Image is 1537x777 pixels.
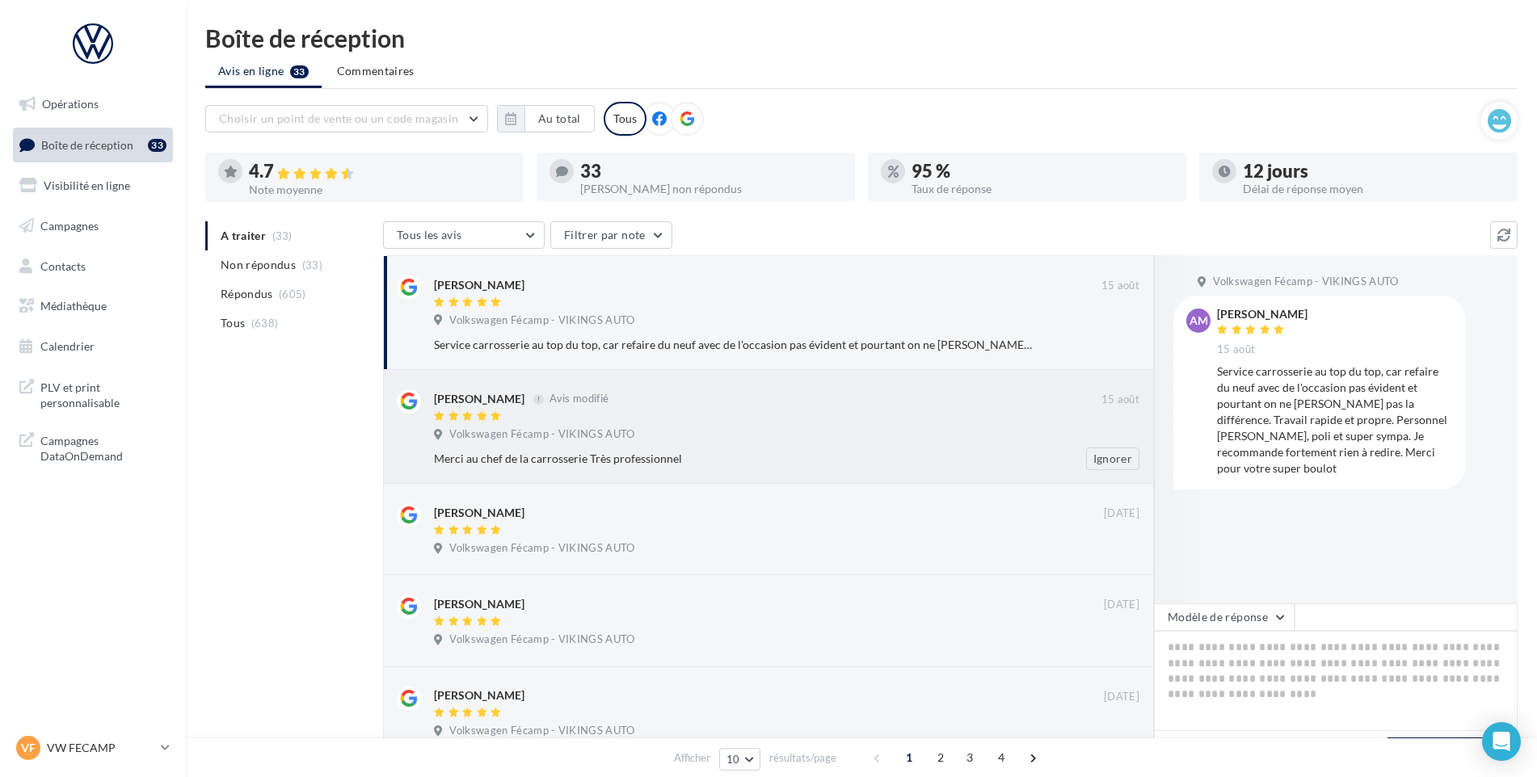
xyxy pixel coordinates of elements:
div: 33 [580,162,842,180]
div: [PERSON_NAME] [434,277,524,293]
div: 4.7 [249,162,511,181]
a: Contacts [10,250,176,283]
div: Service carrosserie au top du top, car refaire du neuf avec de l'occasion pas évident et pourtant... [434,337,1034,353]
div: [PERSON_NAME] [434,596,524,612]
span: Opérations [42,97,99,111]
button: Filtrer par note [550,221,672,249]
a: Médiathèque [10,289,176,323]
div: Délai de réponse moyen [1243,183,1505,195]
span: 15 août [1217,342,1255,357]
button: Au total [497,105,595,132]
div: Merci au chef de la carrosserie Très professionnel [434,451,1034,467]
button: Choisir un point de vente ou un code magasin [205,105,488,132]
div: [PERSON_NAME] [1217,309,1308,320]
a: Visibilité en ligne [10,169,176,203]
div: [PERSON_NAME] [434,687,524,703]
span: Non répondus [221,257,296,273]
button: Modèle de réponse [1154,603,1295,631]
div: Note moyenne [249,184,511,195]
div: [PERSON_NAME] non répondus [580,183,842,195]
div: Open Intercom Messenger [1482,722,1521,761]
span: Volkswagen Fécamp - VIKINGS AUTO [449,427,634,442]
span: Boîte de réception [41,137,133,151]
span: [DATE] [1104,506,1139,521]
span: Volkswagen Fécamp - VIKINGS AUTO [449,632,634,647]
span: 15 août [1101,393,1139,407]
span: Tous les avis [397,228,462,241]
span: Calendrier [40,339,95,353]
button: 10 [719,748,760,771]
span: 4 [988,745,1014,771]
span: Médiathèque [40,299,107,313]
span: (605) [279,288,306,300]
span: Volkswagen Fécamp - VIKINGS AUTO [449,541,634,556]
a: Opérations [10,87,176,121]
span: Visibilité en ligne [44,178,130,192]
span: 10 [726,753,740,766]
span: 3 [957,745,983,771]
span: PLV et print personnalisable [40,376,166,411]
span: [DATE] [1104,598,1139,612]
span: Avis modifié [550,393,608,405]
span: résultats/page [769,750,836,766]
div: Service carrosserie au top du top, car refaire du neuf avec de l'occasion pas évident et pourtant... [1217,363,1453,477]
div: Boîte de réception [205,26,1518,50]
span: Choisir un point de vente ou un code magasin [219,111,458,125]
button: Tous les avis [383,221,545,249]
span: AM [1190,313,1208,329]
span: Volkswagen Fécamp - VIKINGS AUTO [1213,275,1398,289]
span: Commentaires [337,63,415,79]
a: Boîte de réception33 [10,128,176,162]
button: Ignorer [1086,447,1139,470]
div: 95 % [912,162,1173,180]
span: Afficher [674,750,710,766]
span: Volkswagen Fécamp - VIKINGS AUTO [449,724,634,738]
span: [DATE] [1104,690,1139,704]
span: 2 [928,745,954,771]
span: Répondus [221,286,273,302]
span: Tous [221,315,245,331]
div: Tous [604,102,646,136]
div: 12 jours [1243,162,1505,180]
div: [PERSON_NAME] [434,391,524,407]
span: Volkswagen Fécamp - VIKINGS AUTO [449,313,634,328]
span: VF [21,740,36,756]
span: 15 août [1101,279,1139,293]
div: [PERSON_NAME] [434,505,524,521]
a: VF VW FECAMP [13,733,173,763]
p: VW FECAMP [47,740,154,756]
a: Calendrier [10,330,176,363]
a: Campagnes DataOnDemand [10,423,176,471]
a: Campagnes [10,209,176,243]
button: Au total [524,105,595,132]
div: 33 [148,139,166,152]
a: PLV et print personnalisable [10,370,176,418]
span: Campagnes [40,219,99,233]
span: Contacts [40,258,86,272]
span: (33) [302,258,322,271]
span: Campagnes DataOnDemand [40,430,166,464]
span: 1 [896,745,922,771]
div: Taux de réponse [912,183,1173,195]
span: (638) [251,317,279,330]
